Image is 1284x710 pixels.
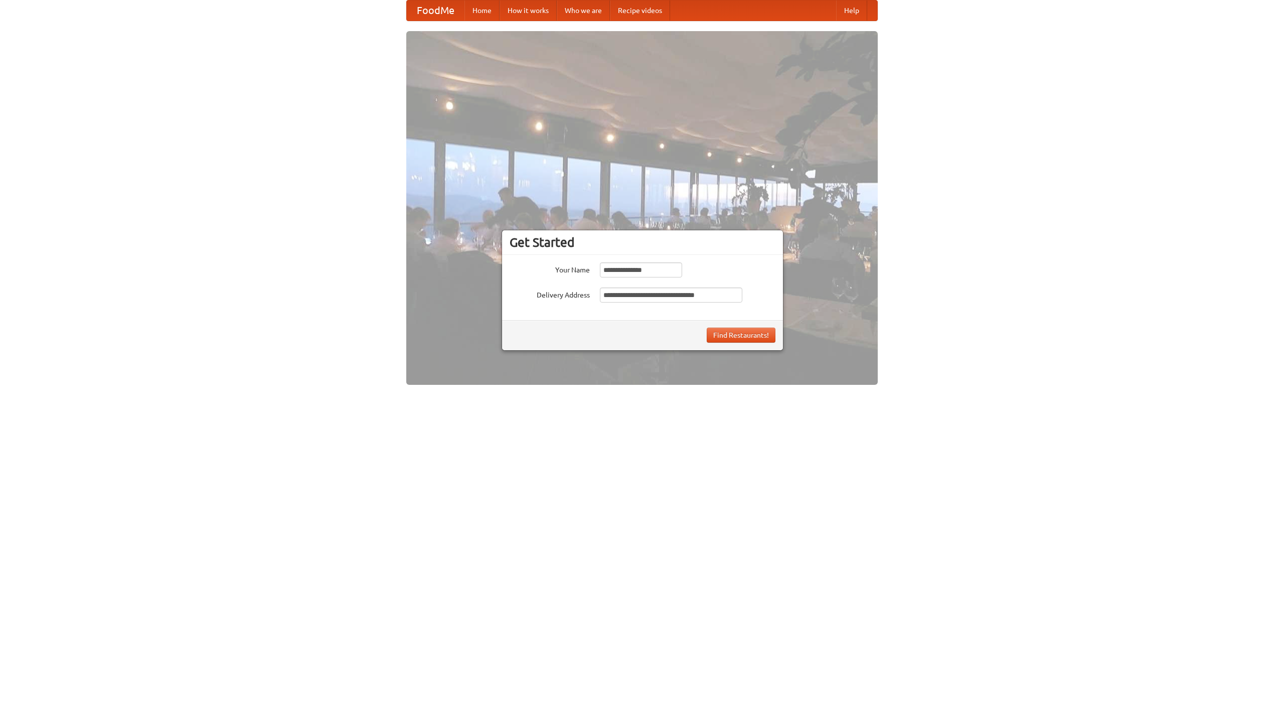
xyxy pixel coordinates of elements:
a: Recipe videos [610,1,670,21]
a: Help [836,1,867,21]
a: FoodMe [407,1,464,21]
label: Delivery Address [510,288,590,300]
a: How it works [500,1,557,21]
h3: Get Started [510,235,775,250]
button: Find Restaurants! [707,328,775,343]
a: Home [464,1,500,21]
a: Who we are [557,1,610,21]
label: Your Name [510,262,590,275]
